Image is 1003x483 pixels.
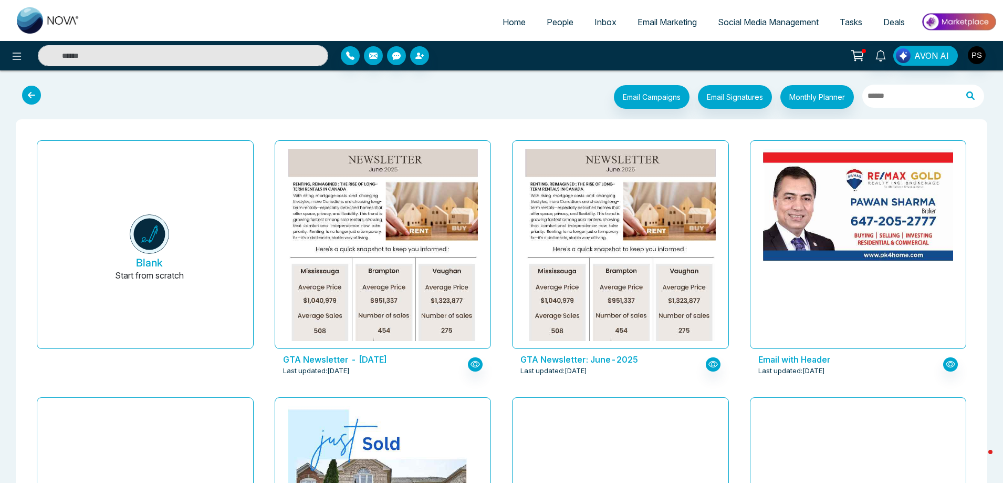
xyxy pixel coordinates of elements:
[896,48,911,63] img: Lead Flow
[547,17,573,27] span: People
[503,17,526,27] span: Home
[893,46,958,66] button: AVON AI
[492,12,536,32] a: Home
[707,12,829,32] a: Social Media Management
[689,85,772,109] a: Email Signatures
[520,353,700,366] p: GTA Newsletter: June-2025
[718,17,819,27] span: Social Media Management
[780,85,854,109] button: Monthly Planner
[758,366,825,376] span: Last updated: [DATE]
[283,366,350,376] span: Last updated: [DATE]
[130,214,169,254] img: novacrm
[520,366,587,376] span: Last updated: [DATE]
[758,353,938,366] p: Email with Header
[968,46,986,64] img: User Avatar
[136,256,163,269] h5: Blank
[17,7,80,34] img: Nova CRM Logo
[698,85,772,109] button: Email Signatures
[54,149,245,348] button: BlankStart from scratch
[115,269,184,294] p: Start from scratch
[873,12,915,32] a: Deals
[840,17,862,27] span: Tasks
[536,12,584,32] a: People
[594,17,617,27] span: Inbox
[283,353,463,366] p: GTA Newsletter - June 2025
[584,12,627,32] a: Inbox
[772,85,854,109] a: Monthly Planner
[638,17,697,27] span: Email Marketing
[914,49,949,62] span: AVON AI
[627,12,707,32] a: Email Marketing
[967,447,992,472] iframe: Intercom live chat
[829,12,873,32] a: Tasks
[883,17,905,27] span: Deals
[614,85,689,109] button: Email Campaigns
[921,10,997,34] img: Market-place.gif
[605,91,689,101] a: Email Campaigns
